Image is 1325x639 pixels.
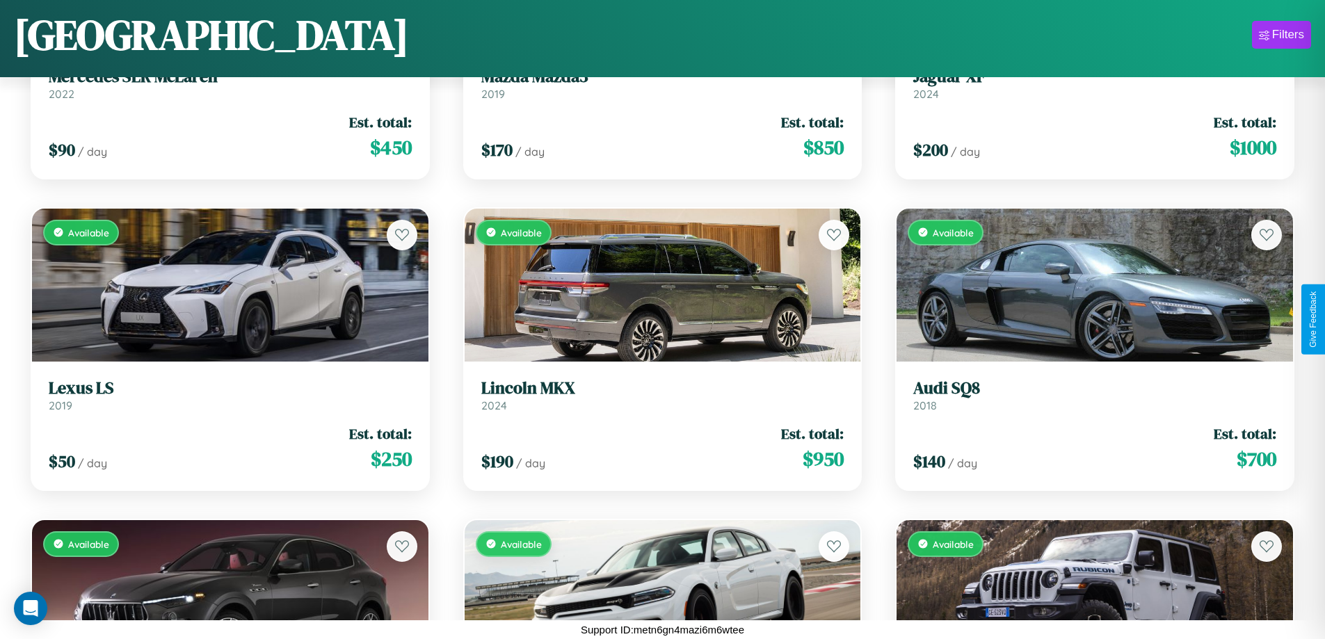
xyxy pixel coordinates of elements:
div: Filters [1272,28,1304,42]
div: Open Intercom Messenger [14,592,47,625]
span: / day [951,145,980,159]
a: Audi SQ82018 [913,378,1276,412]
h3: Lexus LS [49,378,412,398]
h3: Audi SQ8 [913,378,1276,398]
span: Available [933,227,974,238]
p: Support ID: metn6gn4mazi6m6wtee [581,620,744,639]
div: Give Feedback [1308,291,1318,348]
span: Available [68,538,109,550]
a: Jaguar XF2024 [913,67,1276,101]
span: 2024 [481,398,507,412]
span: Est. total: [349,423,412,444]
span: / day [948,456,977,470]
span: $ 170 [481,138,513,161]
span: $ 950 [803,445,844,473]
span: 2019 [49,398,72,412]
span: $ 140 [913,450,945,473]
h3: Jaguar XF [913,67,1276,87]
span: $ 250 [371,445,412,473]
span: 2024 [913,87,939,101]
span: / day [516,456,545,470]
a: Lexus LS2019 [49,378,412,412]
span: $ 90 [49,138,75,161]
span: Est. total: [1214,423,1276,444]
button: Filters [1252,21,1311,49]
a: Mazda Mazda32019 [481,67,844,101]
span: Available [501,227,542,238]
span: $ 190 [481,450,513,473]
a: Mercedes SLR McLaren2022 [49,67,412,101]
span: Available [68,227,109,238]
span: $ 200 [913,138,948,161]
span: / day [78,456,107,470]
span: $ 450 [370,134,412,161]
a: Lincoln MKX2024 [481,378,844,412]
span: $ 50 [49,450,75,473]
h3: Mercedes SLR McLaren [49,67,412,87]
span: Est. total: [781,112,844,132]
h3: Lincoln MKX [481,378,844,398]
span: Est. total: [1214,112,1276,132]
span: / day [515,145,545,159]
span: Available [501,538,542,550]
h1: [GEOGRAPHIC_DATA] [14,6,409,63]
span: 2019 [481,87,505,101]
span: $ 700 [1237,445,1276,473]
span: $ 1000 [1230,134,1276,161]
h3: Mazda Mazda3 [481,67,844,87]
span: $ 850 [803,134,844,161]
span: Available [933,538,974,550]
span: / day [78,145,107,159]
span: 2022 [49,87,74,101]
span: 2018 [913,398,937,412]
span: Est. total: [781,423,844,444]
span: Est. total: [349,112,412,132]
